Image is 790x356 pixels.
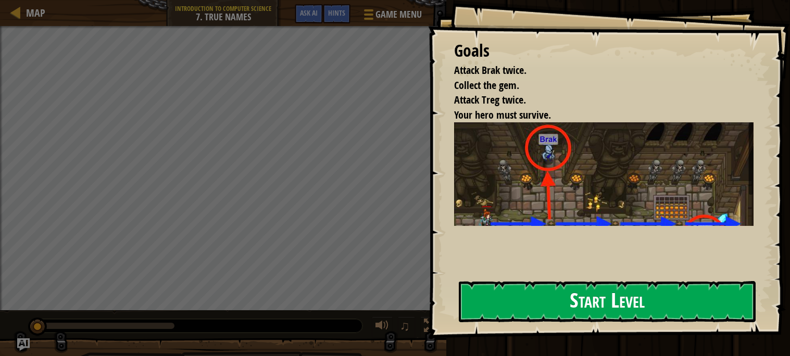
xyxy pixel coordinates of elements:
[17,338,30,351] button: Ask AI
[375,8,422,21] span: Game Menu
[420,316,441,338] button: Toggle fullscreen
[441,108,751,123] li: Your hero must survive.
[300,8,318,18] span: Ask AI
[454,63,526,77] span: Attack Brak twice.
[441,63,751,78] li: Attack Brak twice.
[295,4,323,23] button: Ask AI
[454,93,526,107] span: Attack Treg twice.
[21,6,45,20] a: Map
[454,39,754,63] div: Goals
[454,108,551,122] span: Your hero must survive.
[454,122,754,260] img: True names
[372,316,393,338] button: Adjust volume
[441,93,751,108] li: Attack Treg twice.
[356,4,428,29] button: Game Menu
[459,281,756,322] button: Start Level
[454,78,519,92] span: Collect the gem.
[400,318,410,334] span: ♫
[398,316,416,338] button: ♫
[26,6,45,20] span: Map
[328,8,345,18] span: Hints
[441,78,751,93] li: Collect the gem.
